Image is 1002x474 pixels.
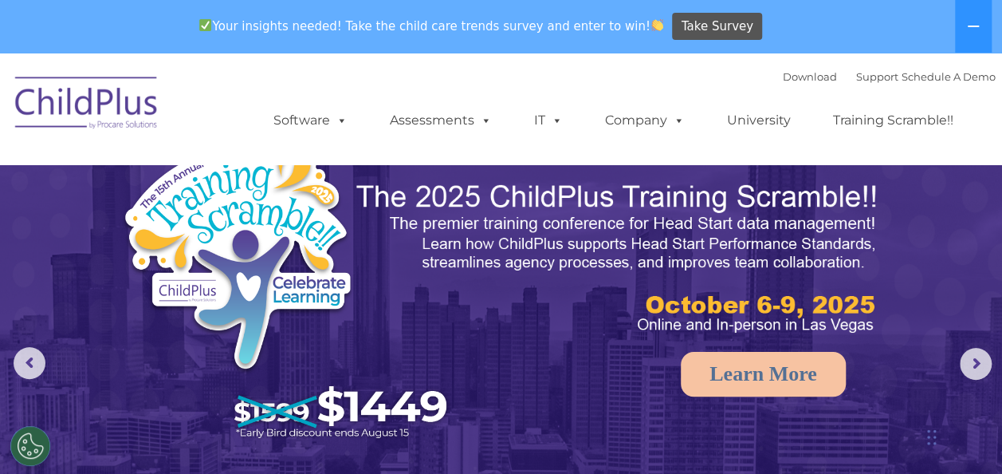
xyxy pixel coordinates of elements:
a: Schedule A Demo [902,70,996,83]
font: | [783,70,996,83]
a: Assessments [374,105,508,136]
img: 👏 [651,19,663,31]
a: Download [783,70,837,83]
div: Drag [927,413,937,461]
a: Learn More [681,352,846,397]
span: Your insights needed! Take the child care trends survey and enter to win! [193,10,670,41]
iframe: Chat Widget [741,302,1002,474]
span: Take Survey [682,13,753,41]
a: Support [856,70,898,83]
img: ✅ [199,19,211,31]
span: Last name [222,105,270,117]
span: Phone number [222,171,289,183]
a: Software [257,105,363,136]
img: ChildPlus by Procare Solutions [7,65,167,145]
a: Take Survey [672,13,762,41]
a: Company [589,105,701,136]
a: IT [518,105,579,136]
a: University [711,105,807,136]
button: Cookies Settings [10,426,50,466]
a: Training Scramble!! [817,105,969,136]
